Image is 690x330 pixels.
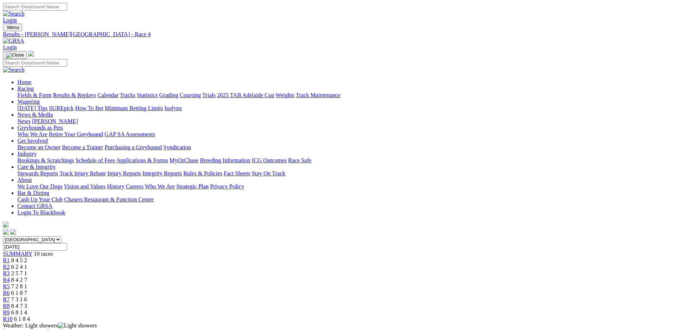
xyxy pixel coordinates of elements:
[49,131,103,137] a: Retire Your Greyhound
[3,316,13,322] a: R10
[59,170,106,176] a: Track Injury Rebate
[224,170,250,176] a: Fact Sheets
[252,157,287,163] a: ICG Outcomes
[6,52,24,58] img: Close
[49,105,74,111] a: SUREpick
[17,131,47,137] a: Who We Are
[3,257,10,263] a: R1
[105,131,155,137] a: GAP SA Assessments
[17,118,687,125] div: News & Media
[17,125,63,131] a: Greyhounds as Pets
[10,229,16,235] img: twitter.svg
[200,157,250,163] a: Breeding Information
[17,196,687,203] div: Bar & Dining
[107,183,124,189] a: History
[17,170,58,176] a: Stewards Reports
[17,157,687,164] div: Industry
[3,222,9,227] img: logo-grsa-white.png
[3,24,22,31] button: Toggle navigation
[17,183,62,189] a: We Love Our Dogs
[17,131,687,138] div: Greyhounds as Pets
[17,170,687,177] div: Care & Integrity
[183,170,222,176] a: Rules & Policies
[3,17,17,23] a: Login
[32,118,78,124] a: [PERSON_NAME]
[3,270,10,276] a: R3
[210,183,244,189] a: Privacy Policy
[11,270,27,276] span: 2 5 7 1
[34,251,53,257] span: 10 races
[17,196,63,202] a: Cash Up Your Club
[3,51,27,59] button: Toggle navigation
[17,105,47,111] a: [DATE] Tips
[17,177,32,183] a: About
[17,92,687,99] div: Racing
[107,170,141,176] a: Injury Reports
[11,296,27,302] span: 7 3 1 6
[276,92,294,98] a: Weights
[3,277,10,283] a: R4
[3,3,67,11] input: Search
[164,105,182,111] a: Isolynx
[252,170,285,176] a: Stay On Track
[62,144,103,150] a: Become a Trainer
[17,118,30,124] a: News
[296,92,340,98] a: Track Maintenance
[17,190,49,196] a: Bar & Dining
[11,309,27,316] span: 6 8 1 4
[3,243,67,251] input: Select date
[11,290,27,296] span: 6 1 8 7
[11,257,27,263] span: 8 4 5 2
[7,25,19,30] span: Menu
[11,277,27,283] span: 8 4 2 7
[3,322,97,329] span: Weather: Light showers
[3,44,17,50] a: Login
[3,303,10,309] a: R8
[17,99,40,105] a: Wagering
[170,157,198,163] a: MyOzChase
[17,144,60,150] a: Become an Owner
[116,157,168,163] a: Applications & Forms
[17,151,37,157] a: Industry
[28,51,34,57] img: logo-grsa-white.png
[3,290,10,296] a: R6
[288,157,311,163] a: Race Safe
[180,92,201,98] a: Coursing
[3,229,9,235] img: facebook.svg
[105,105,163,111] a: Minimum Betting Limits
[17,157,74,163] a: Bookings & Scratchings
[17,112,53,118] a: News & Media
[53,92,96,98] a: Results & Replays
[17,92,51,98] a: Fields & Form
[3,296,10,302] a: R7
[58,322,97,329] img: Light showers
[75,105,104,111] a: How To Bet
[3,283,10,289] a: R5
[120,92,135,98] a: Tracks
[17,164,56,170] a: Care & Integrity
[145,183,175,189] a: Who We Are
[64,183,105,189] a: Vision and Values
[105,144,162,150] a: Purchasing a Greyhound
[3,38,24,44] img: GRSA
[3,59,67,67] input: Search
[176,183,209,189] a: Strategic Plan
[14,316,30,322] span: 6 1 8 4
[97,92,118,98] a: Calendar
[3,264,10,270] a: R2
[3,11,25,17] img: Search
[3,251,32,257] a: SUMMARY
[17,209,65,216] a: Login To Blackbook
[3,309,10,316] a: R9
[17,183,687,190] div: About
[17,138,48,144] a: Get Involved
